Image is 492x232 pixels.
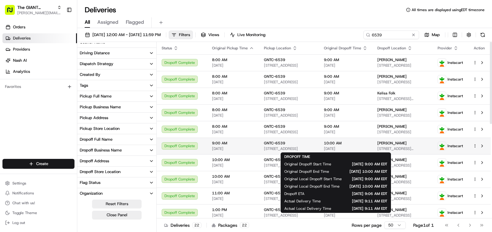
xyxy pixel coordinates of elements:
[52,90,57,95] div: 💻
[377,124,407,129] span: [PERSON_NAME]
[16,40,102,46] input: Clear
[478,31,487,39] button: Refresh
[212,174,254,179] span: 10:00 AM
[413,222,434,228] div: Page 1 of 1
[284,154,310,159] span: DROPOFF TIME
[447,160,463,165] span: Instacart
[80,137,112,142] div: Dropoff Full Name
[377,146,428,151] span: [STREET_ADDRESS][PERSON_NAME]
[80,72,100,77] div: Created By
[438,209,446,217] img: profile_instacart_ahold_partner.png
[77,177,156,188] button: Flag Status
[192,222,201,228] div: 22
[377,107,407,112] span: [PERSON_NAME]
[61,105,75,109] span: Pylon
[377,74,407,79] span: [PERSON_NAME]
[105,61,112,68] button: Start new chat
[164,222,201,228] div: Deliveries
[377,174,407,179] span: [PERSON_NAME]
[77,102,156,112] button: Pickup Business Name
[80,83,88,88] div: Tags
[17,10,61,15] span: [PERSON_NAME][EMAIL_ADDRESS][PERSON_NAME][DOMAIN_NAME]
[422,31,443,39] button: Map
[13,69,30,74] span: Analytics
[264,146,314,151] span: [STREET_ADDRESS]
[77,134,156,145] button: Dropoff Full Name
[77,156,156,166] button: Dropoff Address
[447,143,463,148] span: Instacart
[284,162,331,167] span: Original Dropoff Start Time
[438,46,452,51] span: Provider
[264,63,314,68] span: [STREET_ADDRESS]
[212,57,254,62] span: 8:00 AM
[212,146,254,151] span: [DATE]
[2,2,64,17] button: The GIANT Company[PERSON_NAME][EMAIL_ADDRESS][PERSON_NAME][DOMAIN_NAME]
[377,191,407,196] span: [PERSON_NAME]
[13,24,25,30] span: Orders
[447,127,463,132] span: Instacart
[80,61,113,67] div: Dispatch Strategy
[6,59,17,70] img: 1736555255976-a54dd68f-1ca7-489b-9aae-adbdc363a1c4
[377,157,407,162] span: [PERSON_NAME]
[438,175,446,183] img: profile_instacart_ahold_partner.png
[314,191,387,196] span: [DATE] 9:06 AM EDT
[77,80,156,91] button: Tags
[212,80,254,85] span: [DATE]
[2,209,74,217] button: Toggle Theme
[324,74,367,79] span: 9:00 AM
[264,74,285,79] span: GNTC-6539
[264,130,314,135] span: [STREET_ADDRESS]
[447,110,463,115] span: Instacart
[212,74,254,79] span: 8:00 AM
[432,32,440,38] span: Map
[80,147,122,153] div: Dropoff Business Name
[341,162,387,167] span: [DATE] 9:00 AM EDT
[264,124,285,129] span: GNTC-6539
[377,130,428,135] span: [STREET_ADDRESS]
[447,210,463,215] span: Instacart
[264,196,314,201] span: [STREET_ADDRESS]
[264,46,291,51] span: Pickup Location
[12,220,25,225] span: Log out
[438,109,446,117] img: profile_instacart_ahold_partner.png
[17,4,55,10] button: The GIANT Company
[58,89,99,96] span: API Documentation
[264,180,314,184] span: [STREET_ADDRESS]
[324,63,367,68] span: [DATE]
[85,5,116,15] h1: Deliveries
[377,213,428,218] span: [STREET_ADDRESS]
[341,206,387,211] span: [DATE] 9:11 AM EDT
[6,6,19,19] img: Nash
[13,35,31,41] span: Deliveries
[12,210,37,215] span: Toggle Theme
[377,91,395,96] span: Kelisa Folk
[2,159,74,169] button: Create
[331,199,387,204] span: [DATE] 9:11 AM EDT
[447,60,463,65] span: Instacart
[80,104,121,110] div: Pickup Business Name
[92,200,142,208] button: Reset Filters
[284,206,331,211] span: Actual Local Delivery Time
[438,92,446,100] img: profile_instacart_ahold_partner.png
[162,46,172,51] span: Status
[212,124,254,129] span: 8:00 AM
[12,181,26,186] span: Settings
[377,63,428,68] span: [STREET_ADDRESS]
[97,19,118,26] span: Assigned
[6,90,11,95] div: 📗
[447,177,463,182] span: Instacart
[264,191,285,196] span: GNTC-6539
[2,33,77,43] a: Deliveries
[447,77,463,82] span: Instacart
[324,213,367,218] span: [DATE]
[324,91,367,96] span: 9:00 AM
[438,59,446,67] img: profile_instacart_ahold_partner.png
[212,180,254,184] span: [DATE]
[324,113,367,118] span: [DATE]
[363,31,419,39] input: Type to search
[208,32,219,38] span: Views
[212,222,249,228] div: Packages
[77,123,156,134] button: Pickup Store Location
[50,87,102,98] a: 💻API Documentation
[13,47,30,52] span: Providers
